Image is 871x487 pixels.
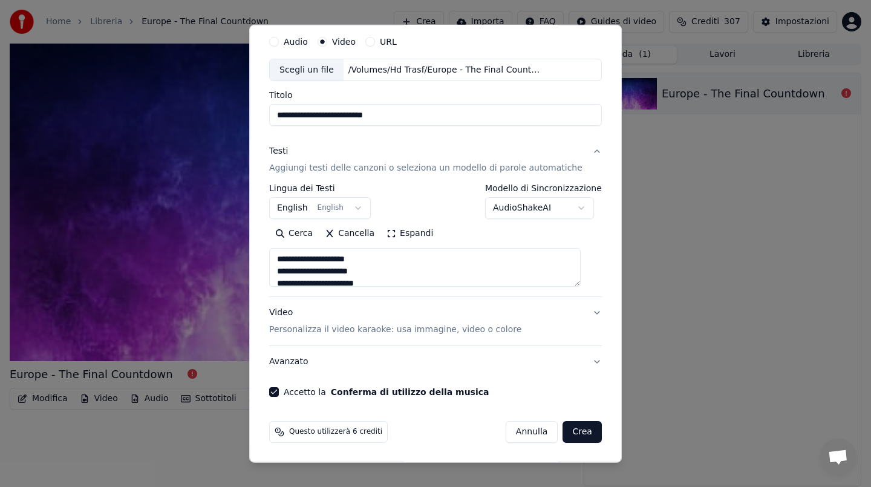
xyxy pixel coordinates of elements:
label: Lingua dei Testi [269,184,371,192]
label: Video [332,37,356,45]
div: TestiAggiungi testi delle canzoni o seleziona un modello di parole automatiche [269,184,602,296]
label: Titolo [269,91,602,99]
div: /Volumes/Hd Trasf/Europe - The Final Countdown.mov [344,64,549,76]
div: Scegli un file [270,59,344,80]
button: Crea [563,421,602,443]
button: Cerca [269,224,319,243]
button: Avanzato [269,346,602,378]
label: Audio [284,37,308,45]
button: VideoPersonalizza il video karaoke: usa immagine, video o colore [269,297,602,345]
button: Accetto la [331,388,489,396]
p: Aggiungi testi delle canzoni o seleziona un modello di parole automatiche [269,162,582,174]
div: Video [269,307,521,336]
p: Personalizza il video karaoke: usa immagine, video o colore [269,324,521,336]
button: Annulla [506,421,558,443]
span: Questo utilizzerà 6 crediti [289,427,382,437]
button: Espandi [380,224,439,243]
button: Cancella [319,224,380,243]
button: TestiAggiungi testi delle canzoni o seleziona un modello di parole automatiche [269,136,602,184]
div: Testi [269,145,288,157]
label: Modello di Sincronizzazione [485,184,602,192]
label: URL [380,37,397,45]
label: Accetto la [284,388,489,396]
